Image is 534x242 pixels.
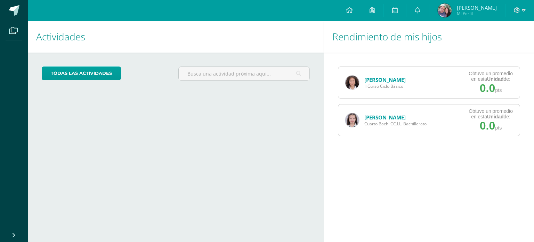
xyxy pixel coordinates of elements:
a: [PERSON_NAME] [364,76,406,83]
span: 0.0 [480,119,495,132]
input: Busca una actividad próxima aquí... [179,67,309,80]
span: 0.0 [480,82,495,94]
div: Obtuvo un promedio en esta de: [469,71,513,82]
span: [PERSON_NAME] [457,4,497,11]
span: pts [495,125,502,131]
img: b381bdac4676c95086dea37a46e4db4c.png [438,3,452,17]
span: Mi Perfil [457,10,497,16]
strong: Unidad [487,76,503,82]
div: Obtuvo un promedio en esta de: [469,108,513,119]
a: todas las Actividades [42,67,121,80]
img: e8c2b6d319e4969be13b1a7e463c9fc1.png [345,76,359,89]
span: Cuarto Bach. CC.LL. Bachillerato [364,121,427,127]
a: [PERSON_NAME] [364,114,406,121]
span: pts [495,87,502,93]
strong: Unidad [487,114,503,119]
span: II Curso Ciclo Básico [364,83,406,89]
img: 0feeb4fd18ff7cf07bffb035cb2a4ec3.png [345,113,359,127]
h1: Rendimiento de mis hijos [332,21,526,53]
h1: Actividades [36,21,315,53]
